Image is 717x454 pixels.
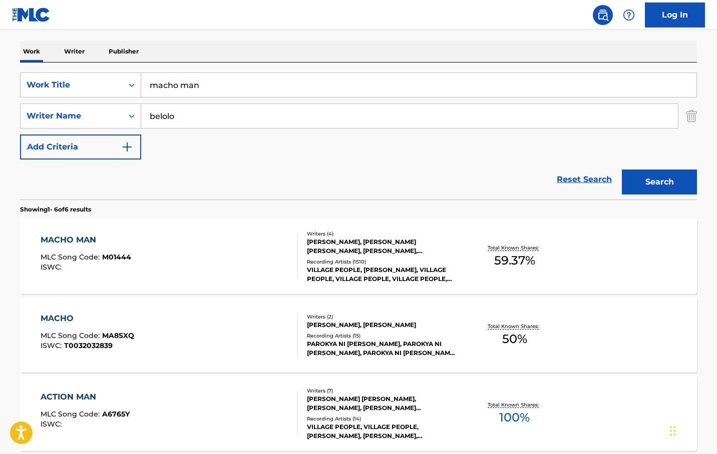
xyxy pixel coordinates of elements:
p: Work [20,41,43,62]
span: M01444 [102,252,131,261]
div: Writers ( 7 ) [307,387,458,394]
span: 50 % [502,330,527,348]
div: Help [619,5,639,25]
span: ISWC : [41,341,64,350]
span: MA8SXQ [102,331,134,340]
a: Log In [645,2,705,27]
form: Search Form [20,72,697,199]
span: ISWC : [41,262,64,271]
div: [PERSON_NAME] [PERSON_NAME], [PERSON_NAME], [PERSON_NAME] [PERSON_NAME], [PERSON_NAME] [PERSON_NA... [307,394,458,412]
div: ACTION MAN [41,391,130,403]
span: MLC Song Code : [41,331,102,340]
div: MACHO MAN [41,234,131,246]
img: MLC Logo [12,7,51,22]
img: Delete Criterion [686,103,697,128]
span: ISWC : [41,419,64,428]
span: 100 % [499,408,530,426]
div: [PERSON_NAME], [PERSON_NAME] [PERSON_NAME], [PERSON_NAME], [PERSON_NAME] [307,237,458,255]
p: Showing 1 - 6 of 6 results [20,205,91,214]
img: 9d2ae6d4665cec9f34b9.svg [121,141,133,153]
div: VILLAGE PEOPLE, VILLAGE PEOPLE, [PERSON_NAME], [PERSON_NAME], [PERSON_NAME], [PERSON_NAME], [PERS... [307,422,458,440]
div: Work Title [27,79,117,91]
span: 59.37 % [494,251,535,269]
a: ACTION MANMLC Song Code:A6765YISWC:Writers (7)[PERSON_NAME] [PERSON_NAME], [PERSON_NAME], [PERSON... [20,376,697,451]
div: Writers ( 4 ) [307,230,458,237]
a: MACHOMLC Song Code:MA8SXQISWC:T0032032839Writers (2)[PERSON_NAME], [PERSON_NAME]Recording Artists... [20,297,697,372]
a: Reset Search [552,168,617,190]
div: PAROKYA NI [PERSON_NAME], PAROKYA NI [PERSON_NAME], PAROKYA NI [PERSON_NAME], PAROKYA NI [PERSON_... [307,339,458,357]
span: T0032032839 [64,341,113,350]
p: Writer [61,41,88,62]
a: Public Search [593,5,613,25]
p: Total Known Shares: [488,401,541,408]
div: MACHO [41,312,134,324]
div: Writers ( 2 ) [307,313,458,320]
div: Recording Artists ( 1510 ) [307,258,458,265]
p: Total Known Shares: [488,244,541,251]
div: Recording Artists ( 14 ) [307,415,458,422]
a: MACHO MANMLC Song Code:M01444ISWC:Writers (4)[PERSON_NAME], [PERSON_NAME] [PERSON_NAME], [PERSON_... [20,219,697,294]
p: Publisher [106,41,142,62]
div: [PERSON_NAME], [PERSON_NAME] [307,320,458,329]
button: Add Criteria [20,134,141,159]
span: A6765Y [102,409,130,418]
div: Drag [670,416,676,446]
div: Recording Artists ( 15 ) [307,332,458,339]
button: Search [622,169,697,194]
span: MLC Song Code : [41,252,102,261]
p: Total Known Shares: [488,322,541,330]
img: help [623,9,635,21]
div: Writer Name [27,110,117,122]
iframe: Chat Widget [667,406,717,454]
img: search [597,9,609,21]
span: MLC Song Code : [41,409,102,418]
div: VILLAGE PEOPLE, [PERSON_NAME], VILLAGE PEOPLE, VILLAGE PEOPLE, VILLAGE PEOPLE, VILLAGE PEOPLE [307,265,458,283]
